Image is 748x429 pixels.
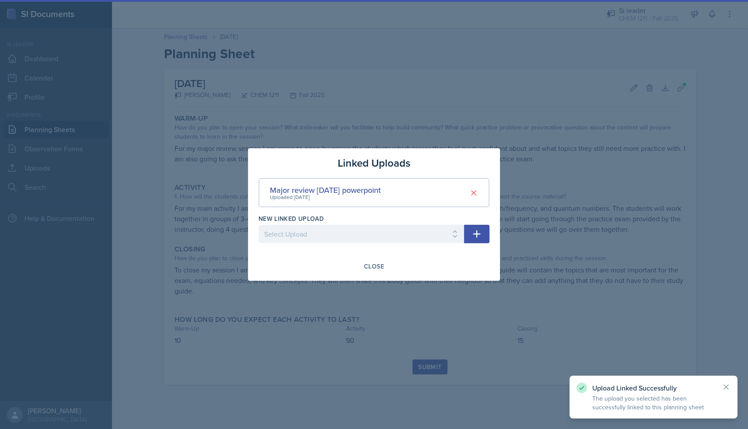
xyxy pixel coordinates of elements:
[259,214,324,223] label: New Linked Upload
[270,193,381,201] div: Uploaded [DATE]
[592,394,715,412] p: The upload you selected has been successfully linked to this planning sheet
[270,184,381,196] div: Major review [DATE] powerpoint
[358,259,390,274] button: Close
[338,155,410,171] h3: Linked Uploads
[364,263,384,270] div: Close
[592,384,715,392] p: Upload Linked Successfully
